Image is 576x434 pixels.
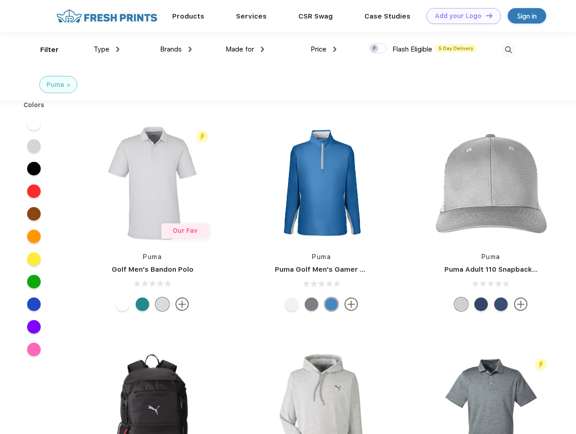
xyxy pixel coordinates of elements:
img: DT [486,13,492,18]
span: Flash Eligible [392,45,432,53]
div: Colors [17,100,52,110]
img: func=resize&h=266 [261,123,382,243]
img: more.svg [175,297,189,311]
img: dropdown.png [333,47,336,52]
a: Puma [312,253,331,260]
div: Bright White [116,297,129,311]
a: CSR Swag [298,12,333,20]
a: Services [236,12,267,20]
div: Puma [47,80,64,90]
img: flash_active_toggle.svg [196,131,208,143]
span: Our Fav [173,227,198,234]
a: Puma [482,253,500,260]
img: desktop_search.svg [501,42,516,57]
span: Type [94,45,109,53]
a: Products [172,12,204,20]
span: Made for [226,45,254,53]
div: Filter [40,45,59,55]
div: Peacoat with Qut Shd [474,297,488,311]
span: Brands [160,45,182,53]
a: Sign in [508,8,546,24]
img: more.svg [514,297,528,311]
div: Green Lagoon [136,297,149,311]
span: 5 Day Delivery [436,44,476,52]
img: flash_active_toggle.svg [535,359,547,371]
img: dropdown.png [189,47,192,52]
div: Bright White [285,297,298,311]
div: Bright Cobalt [325,297,338,311]
div: Quiet Shade [305,297,318,311]
img: dropdown.png [116,47,119,52]
a: Puma Golf Men's Gamer Golf Quarter-Zip [275,265,418,274]
img: filter_cancel.svg [67,84,70,87]
a: Golf Men's Bandon Polo [112,265,194,274]
span: Price [311,45,326,53]
img: func=resize&h=266 [92,123,212,243]
img: func=resize&h=266 [431,123,551,243]
div: Peacoat Qut Shd [494,297,508,311]
a: Puma [143,253,162,260]
img: more.svg [345,297,358,311]
div: Add your Logo [435,12,482,20]
div: Quarry Brt Whit [454,297,468,311]
div: High Rise [156,297,169,311]
div: Sign in [517,11,537,21]
img: fo%20logo%202.webp [54,8,160,24]
img: dropdown.png [261,47,264,52]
